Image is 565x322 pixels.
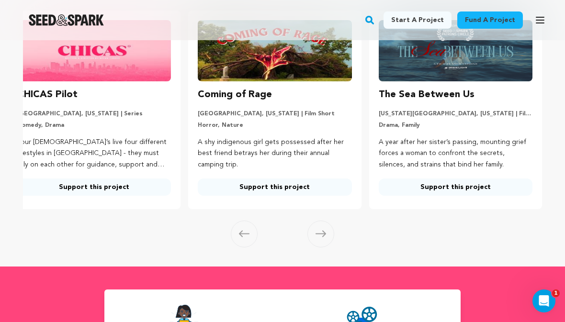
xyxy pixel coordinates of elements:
a: Support this project [379,178,532,196]
a: Support this project [17,178,171,196]
p: Drama, Family [379,122,532,129]
img: Coming of Rage image [198,20,351,81]
a: Seed&Spark Homepage [29,14,104,26]
img: The Sea Between Us image [379,20,532,81]
a: Start a project [384,11,452,29]
h3: CHICAS Pilot [17,87,78,102]
h3: The Sea Between Us [379,87,475,102]
p: Four [DEMOGRAPHIC_DATA]’s live four different lifestyles in [GEOGRAPHIC_DATA] - they must rely on... [17,137,171,171]
span: 1 [552,289,560,297]
img: Seed&Spark Logo Dark Mode [29,14,104,26]
h3: Coming of Rage [198,87,272,102]
iframe: Intercom live chat [532,289,555,312]
p: A shy indigenous girl gets possessed after her best friend betrays her during their annual campin... [198,137,351,171]
p: A year after her sister’s passing, mounting grief forces a woman to confront the secrets, silence... [379,137,532,171]
p: Horror, Nature [198,122,351,129]
p: [GEOGRAPHIC_DATA], [US_STATE] | Film Short [198,110,351,118]
img: CHICAS Pilot image [17,20,171,81]
p: [US_STATE][GEOGRAPHIC_DATA], [US_STATE] | Film Short [379,110,532,118]
a: Fund a project [457,11,523,29]
p: [GEOGRAPHIC_DATA], [US_STATE] | Series [17,110,171,118]
a: Support this project [198,178,351,196]
p: Comedy, Drama [17,122,171,129]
